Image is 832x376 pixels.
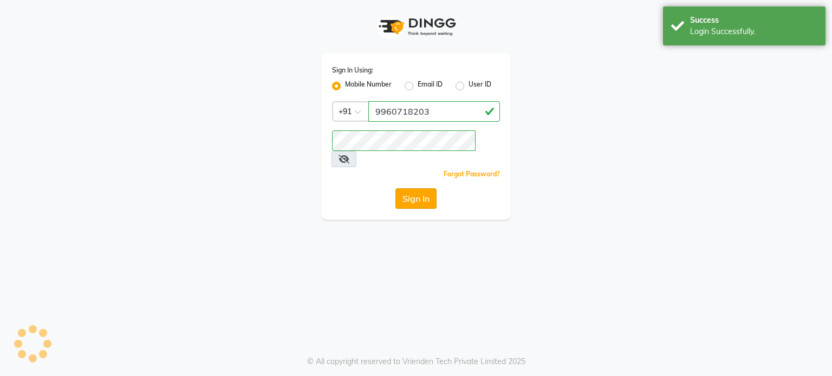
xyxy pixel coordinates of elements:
[444,170,500,178] a: Forgot Password?
[332,65,373,75] label: Sign In Using:
[418,80,443,93] label: Email ID
[368,101,500,122] input: Username
[690,15,817,26] div: Success
[373,11,459,43] img: logo1.svg
[332,130,476,151] input: Username
[395,188,437,209] button: Sign In
[690,26,817,37] div: Login Successfully.
[345,80,392,93] label: Mobile Number
[469,80,491,93] label: User ID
